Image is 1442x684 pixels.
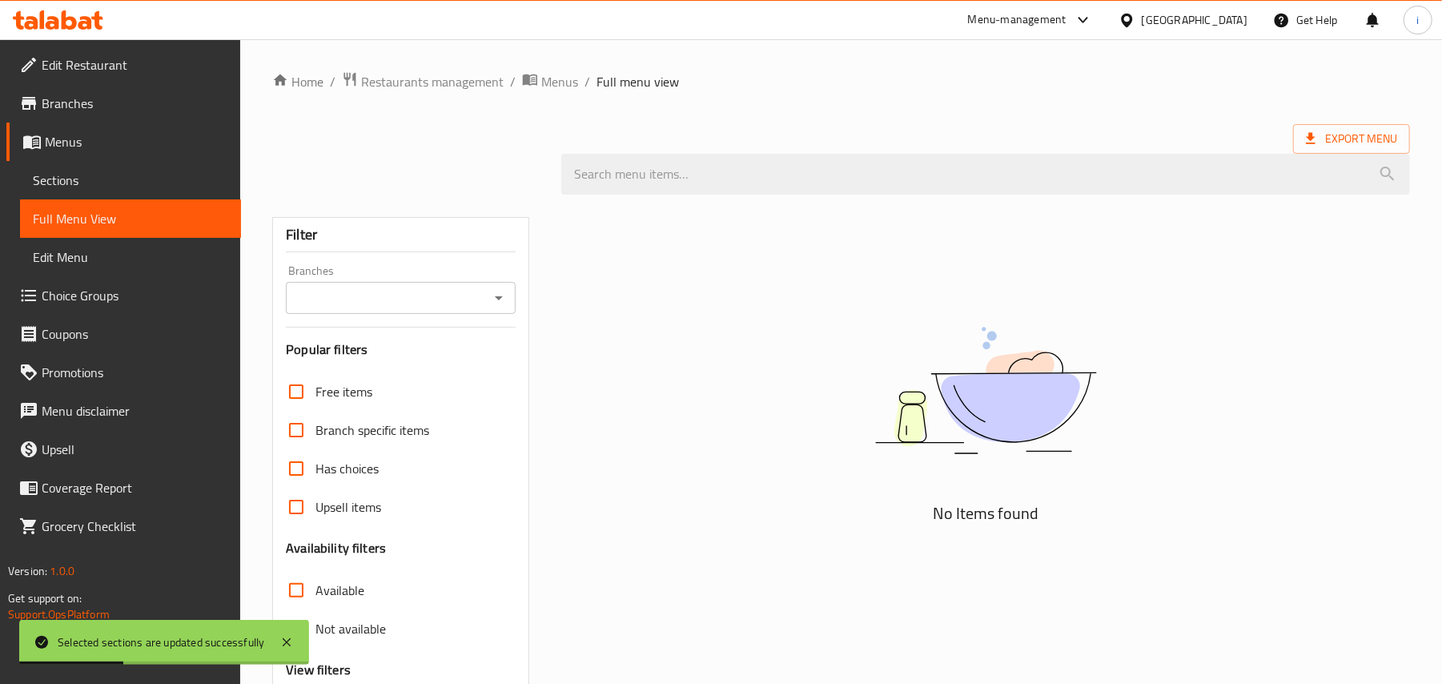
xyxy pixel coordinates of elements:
span: Sections [33,171,228,190]
input: search [561,154,1410,195]
span: Upsell [42,440,228,459]
span: Has choices [315,459,379,478]
span: Edit Menu [33,247,228,267]
li: / [330,72,335,91]
h3: Availability filters [286,539,386,557]
span: Restaurants management [361,72,504,91]
div: Selected sections are updated successfully [58,634,264,651]
h5: No Items found [785,501,1186,526]
button: Open [488,287,510,309]
span: Branch specific items [315,420,429,440]
a: Support.OpsPlatform [8,604,110,625]
div: Filter [286,218,516,252]
div: Menu-management [968,10,1066,30]
span: Get support on: [8,588,82,609]
a: Coupons [6,315,241,353]
span: Menus [45,132,228,151]
span: Export Menu [1293,124,1410,154]
a: Promotions [6,353,241,392]
span: Choice Groups [42,286,228,305]
a: Edit Restaurant [6,46,241,84]
span: Version: [8,561,47,581]
span: Full Menu View [33,209,228,228]
a: Menus [522,71,578,92]
span: Branches [42,94,228,113]
a: Full Menu View [20,199,241,238]
span: Promotions [42,363,228,382]
span: Menus [541,72,578,91]
h3: View filters [286,661,351,679]
span: Export Menu [1306,129,1397,149]
span: Edit Restaurant [42,55,228,74]
a: Home [272,72,323,91]
span: Grocery Checklist [42,517,228,536]
a: Grocery Checklist [6,507,241,545]
span: 1.0.0 [50,561,74,581]
span: Free items [315,382,372,401]
nav: breadcrumb [272,71,1410,92]
a: Sections [20,161,241,199]
span: i [1416,11,1419,29]
span: Coverage Report [42,478,228,497]
a: Branches [6,84,241,123]
a: Menus [6,123,241,161]
a: Coverage Report [6,469,241,507]
span: Upsell items [315,497,381,517]
span: Coupons [42,324,228,344]
a: Restaurants management [342,71,504,92]
a: Upsell [6,430,241,469]
img: dish.svg [785,284,1186,497]
li: / [510,72,516,91]
a: Choice Groups [6,276,241,315]
span: Menu disclaimer [42,401,228,420]
h3: Popular filters [286,340,516,359]
a: Edit Menu [20,238,241,276]
a: Menu disclaimer [6,392,241,430]
span: Full menu view [596,72,679,91]
li: / [584,72,590,91]
span: Not available [315,619,386,638]
span: Available [315,581,364,600]
div: [GEOGRAPHIC_DATA] [1142,11,1247,29]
